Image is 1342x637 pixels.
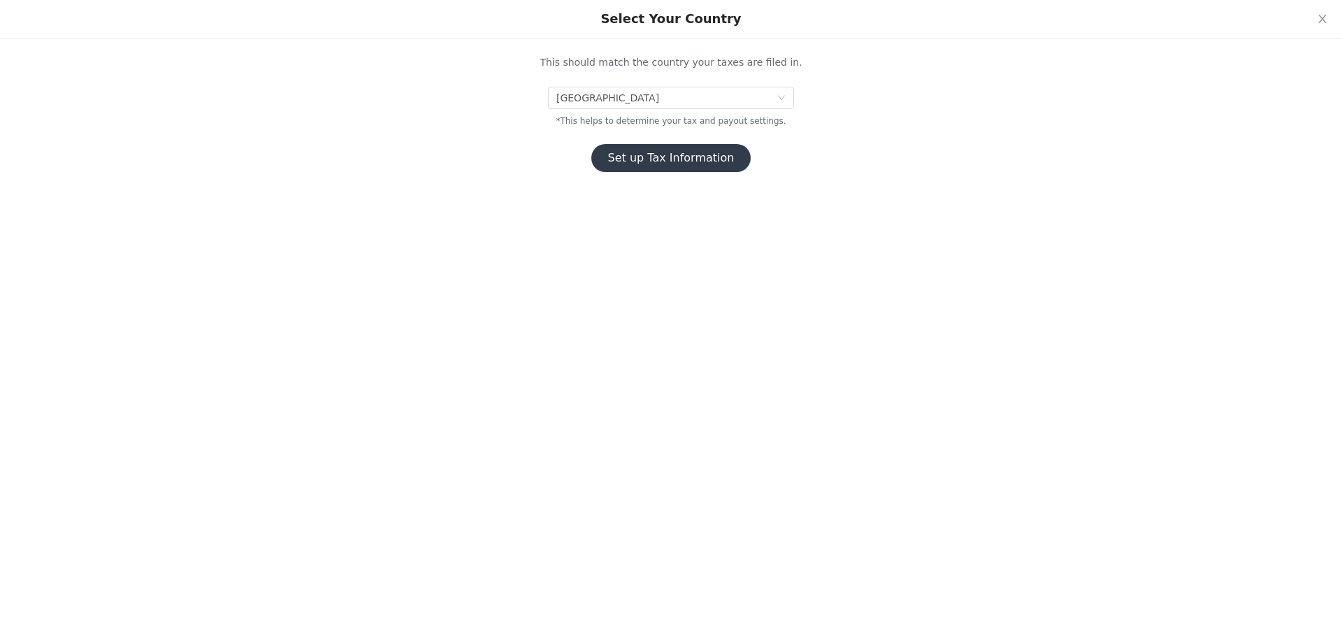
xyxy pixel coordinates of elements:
p: This should match the country your taxes are filed in. [444,55,898,70]
div: United States [556,87,659,108]
p: *This helps to determine your tax and payout settings. [444,115,898,127]
div: Select Your Country [600,11,741,27]
i: icon: down [777,94,786,103]
button: Set up Tax Information [591,144,751,172]
i: icon: close [1317,13,1328,24]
